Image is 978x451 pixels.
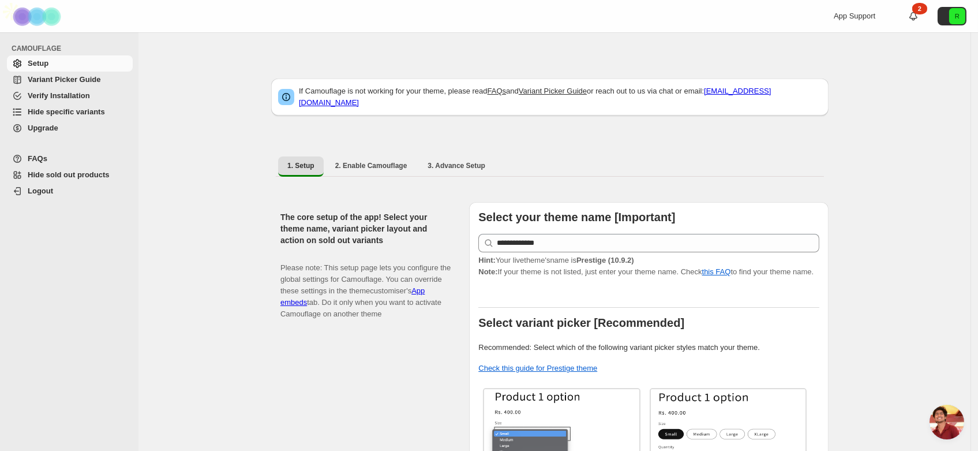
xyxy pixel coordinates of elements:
[28,91,90,100] span: Verify Installation
[702,267,731,276] a: this FAQ
[7,55,133,72] a: Setup
[28,59,48,68] span: Setup
[428,161,485,170] span: 3. Advance Setup
[299,85,822,109] p: If Camouflage is not working for your theme, please read and or reach out to us via chat or email:
[938,7,966,25] button: Avatar with initials R
[7,72,133,88] a: Variant Picker Guide
[834,12,875,20] span: App Support
[7,104,133,120] a: Hide specific variants
[955,13,960,20] text: R
[488,87,507,95] a: FAQs
[28,107,105,116] span: Hide specific variants
[478,364,597,372] a: Check this guide for Prestige theme
[908,10,919,22] a: 2
[280,251,451,320] p: Please note: This setup page lets you configure the global settings for Camouflage. You can overr...
[28,170,110,179] span: Hide sold out products
[12,44,133,53] span: CAMOUFLAGE
[28,124,58,132] span: Upgrade
[287,161,314,170] span: 1. Setup
[478,342,819,353] p: Recommended: Select which of the following variant picker styles match your theme.
[280,211,451,246] h2: The core setup of the app! Select your theme name, variant picker layout and action on sold out v...
[519,87,587,95] a: Variant Picker Guide
[478,255,819,278] p: If your theme is not listed, just enter your theme name. Check to find your theme name.
[478,267,497,276] strong: Note:
[7,183,133,199] a: Logout
[28,187,53,195] span: Logout
[576,256,634,264] strong: Prestige (10.9.2)
[478,256,496,264] strong: Hint:
[478,211,675,223] b: Select your theme name [Important]
[28,154,47,163] span: FAQs
[478,256,634,264] span: Your live theme's name is
[9,1,67,32] img: Camouflage
[28,75,100,84] span: Variant Picker Guide
[7,167,133,183] a: Hide sold out products
[478,316,684,329] b: Select variant picker [Recommended]
[7,151,133,167] a: FAQs
[949,8,965,24] span: Avatar with initials R
[7,88,133,104] a: Verify Installation
[7,120,133,136] a: Upgrade
[335,161,407,170] span: 2. Enable Camouflage
[912,3,927,14] div: 2
[930,405,964,439] a: Chat abierto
